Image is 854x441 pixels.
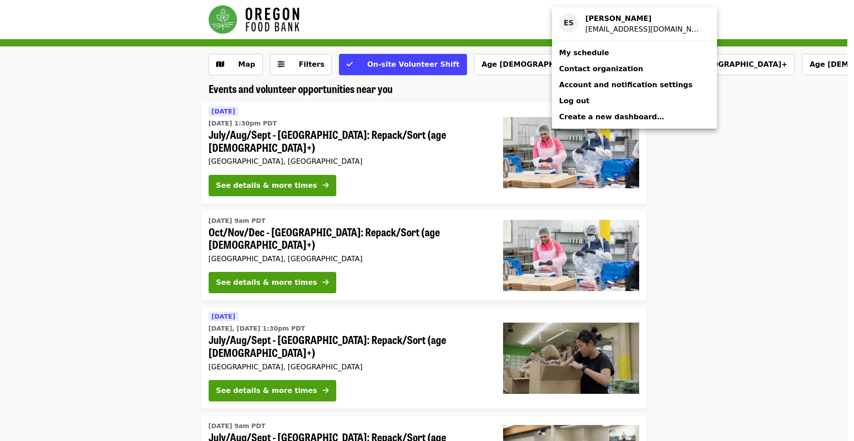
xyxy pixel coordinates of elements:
a: Account and notification settings [552,77,717,93]
a: Contact organization [552,61,717,77]
a: Create a new dashboard… [552,109,717,125]
a: Log out [552,93,717,109]
span: Log out [559,97,589,105]
span: Contact organization [559,65,643,73]
strong: [PERSON_NAME] [585,14,652,23]
a: My schedule [552,45,717,61]
span: Account and notification settings [559,81,693,89]
div: esm1286t@gmail.com [585,24,703,35]
span: Create a new dashboard… [559,113,664,121]
div: Elias Santoyo-Vidal [585,13,703,24]
span: My schedule [559,49,609,57]
a: ES[PERSON_NAME][EMAIL_ADDRESS][DOMAIN_NAME] [552,11,717,37]
div: ES [559,13,578,32]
